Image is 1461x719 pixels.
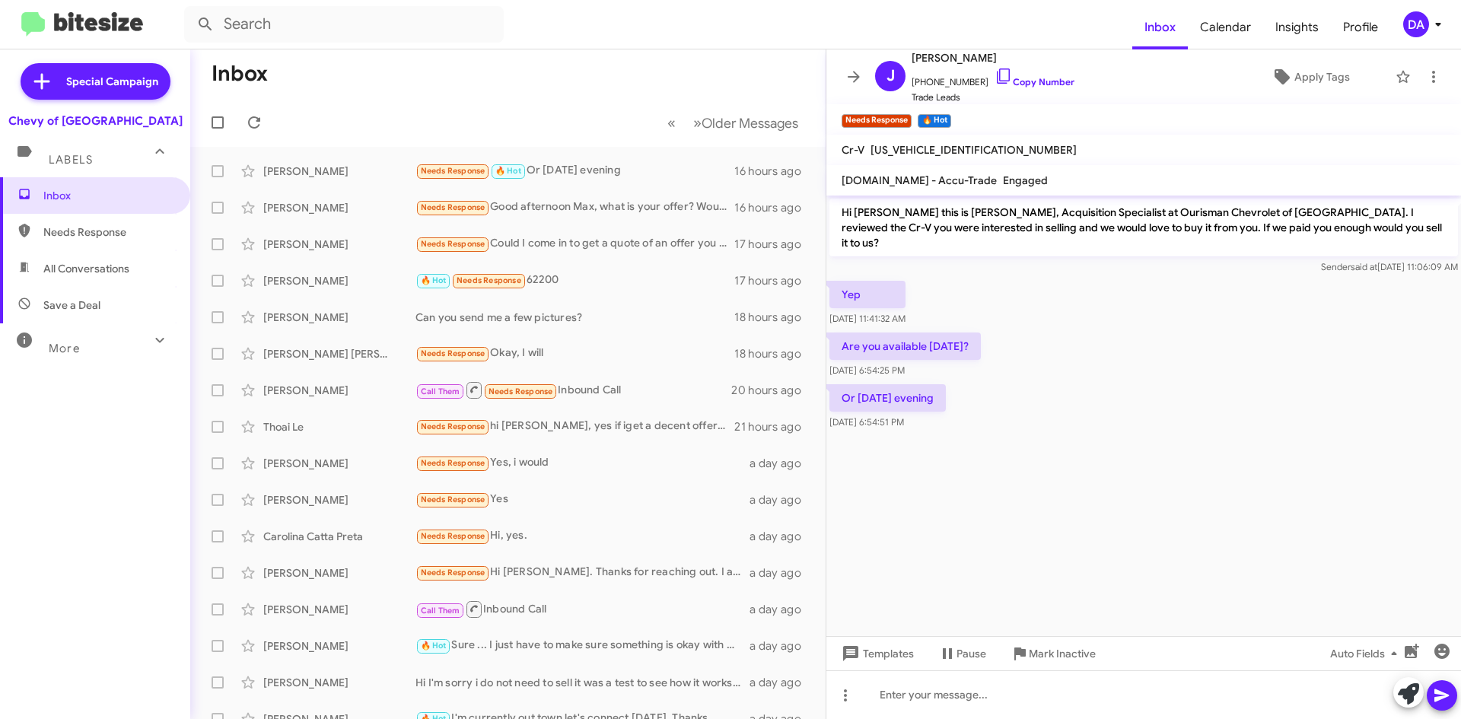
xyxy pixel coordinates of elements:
span: Needs Response [421,239,485,249]
span: Needs Response [421,422,485,431]
span: Special Campaign [66,74,158,89]
div: [PERSON_NAME] [263,602,415,617]
span: Call Them [421,606,460,616]
a: Calendar [1188,5,1263,49]
span: Needs Response [489,387,553,396]
span: Labels [49,153,93,167]
a: Special Campaign [21,63,170,100]
div: Good afternoon Max, what is your offer? Would you also help me with finding a used truck as a rep... [415,199,734,216]
span: Needs Response [421,531,485,541]
div: 17 hours ago [734,237,813,252]
span: [PERSON_NAME] [912,49,1074,67]
span: Needs Response [421,495,485,504]
small: Needs Response [842,114,912,128]
span: All Conversations [43,261,129,276]
div: Okay, I will [415,345,734,362]
button: Next [684,107,807,138]
p: Are you available [DATE]? [829,332,981,360]
div: a day ago [750,529,813,544]
div: Carolina Catta Preta [263,529,415,544]
span: Profile [1331,5,1390,49]
div: [PERSON_NAME] [263,456,415,471]
div: 18 hours ago [734,346,813,361]
span: Needs Response [421,568,485,577]
div: Thoai Le [263,419,415,434]
span: [DATE] 6:54:51 PM [829,416,904,428]
button: Previous [658,107,685,138]
span: Needs Response [421,166,485,176]
span: [PHONE_NUMBER] [912,67,1074,90]
span: « [667,113,676,132]
div: [PERSON_NAME] [263,492,415,507]
div: 16 hours ago [734,164,813,179]
a: Insights [1263,5,1331,49]
span: More [49,342,80,355]
div: Hi I'm sorry i do not need to sell it was a test to see how it works thank you [415,675,750,690]
div: [PERSON_NAME] [263,273,415,288]
button: Apply Tags [1232,63,1388,91]
span: Sender [DATE] 11:06:09 AM [1321,261,1458,272]
div: Yes [415,491,750,508]
span: Cr-V [842,143,864,157]
div: [PERSON_NAME] [263,638,415,654]
span: Inbox [43,188,173,203]
span: » [693,113,702,132]
div: Can you send me a few pictures? [415,310,734,325]
a: Inbox [1132,5,1188,49]
input: Search [184,6,504,43]
a: Copy Number [995,76,1074,87]
span: Older Messages [702,115,798,132]
span: 🔥 Hot [421,275,447,285]
span: Save a Deal [43,297,100,313]
div: Could I come in to get a quote of an offer you all are wiling to do [415,235,734,253]
div: a day ago [750,602,813,617]
div: 17 hours ago [734,273,813,288]
div: [PERSON_NAME] [263,675,415,690]
span: Engaged [1003,173,1048,187]
div: Or [DATE] evening [415,162,734,180]
p: Hi [PERSON_NAME] this is [PERSON_NAME], Acquisition Specialist at Ourisman Chevrolet of [GEOGRAPH... [829,199,1458,256]
div: Yes, i would [415,454,750,472]
span: Templates [839,640,914,667]
div: [PERSON_NAME] [263,237,415,252]
span: Needs Response [43,224,173,240]
button: Templates [826,640,926,667]
small: 🔥 Hot [918,114,950,128]
span: Needs Response [457,275,521,285]
span: J [886,64,895,88]
span: Needs Response [421,458,485,468]
div: Hi, yes. [415,527,750,545]
div: [PERSON_NAME] [263,565,415,581]
p: Yep [829,281,906,308]
span: [DATE] 11:41:32 AM [829,313,906,324]
div: DA [1403,11,1429,37]
div: Hi [PERSON_NAME]. Thanks for reaching out. I am looking for 40k [415,564,750,581]
span: Call Them [421,387,460,396]
span: Needs Response [421,202,485,212]
div: Inbound Call [415,600,750,619]
div: hi [PERSON_NAME], yes if iget a decent offer then you can have my x7 [415,418,734,435]
span: [DATE] 6:54:25 PM [829,364,905,376]
span: Needs Response [421,348,485,358]
span: Auto Fields [1330,640,1403,667]
p: Or [DATE] evening [829,384,946,412]
div: [PERSON_NAME] [PERSON_NAME] [263,346,415,361]
h1: Inbox [212,62,268,86]
span: Pause [956,640,986,667]
div: a day ago [750,565,813,581]
div: [PERSON_NAME] [263,164,415,179]
span: Trade Leads [912,90,1074,105]
div: 62200 [415,272,734,289]
div: a day ago [750,638,813,654]
span: Apply Tags [1294,63,1350,91]
div: [PERSON_NAME] [263,310,415,325]
button: DA [1390,11,1444,37]
button: Mark Inactive [998,640,1108,667]
span: [DOMAIN_NAME] - Accu-Trade [842,173,997,187]
div: a day ago [750,675,813,690]
span: said at [1351,261,1377,272]
div: Inbound Call [415,380,731,399]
